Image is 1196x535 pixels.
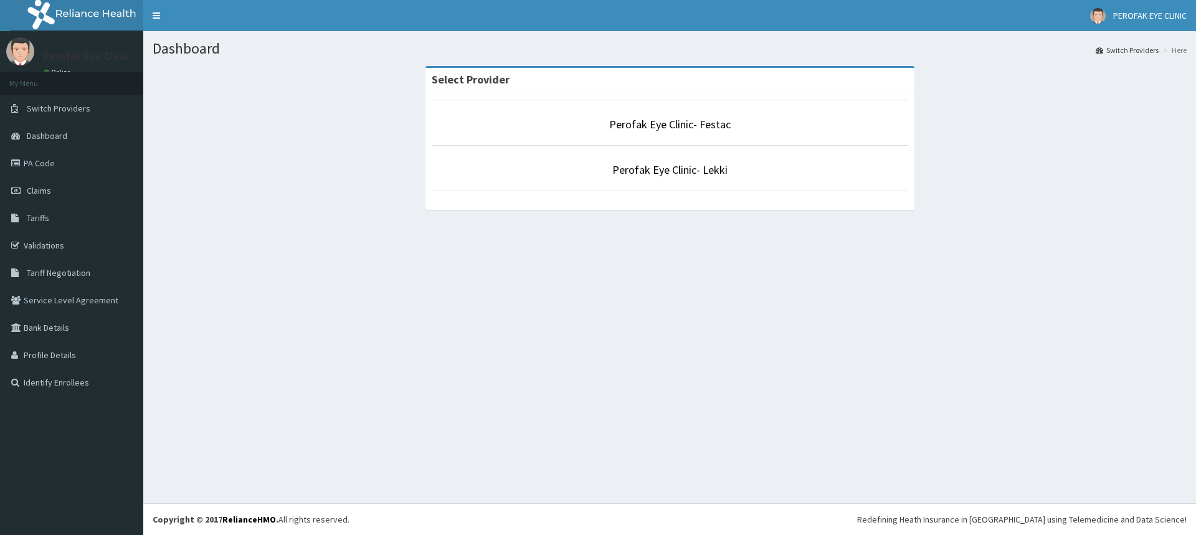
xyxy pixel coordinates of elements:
a: RelianceHMO [222,514,276,525]
h1: Dashboard [153,40,1187,57]
div: Redefining Heath Insurance in [GEOGRAPHIC_DATA] using Telemedicine and Data Science! [857,513,1187,526]
a: Switch Providers [1096,45,1159,55]
li: Here [1160,45,1187,55]
span: Tariff Negotiation [27,267,90,278]
a: Online [44,68,74,77]
span: PEROFAK EYE CLINIC [1113,10,1187,21]
img: User Image [1090,8,1106,24]
span: Tariffs [27,212,49,224]
a: Perofak Eye Clinic- Lekki [612,163,728,177]
footer: All rights reserved. [143,503,1196,535]
a: Perofak Eye Clinic- Festac [609,117,731,131]
span: Switch Providers [27,103,90,114]
p: Perofak Eye Clinic [44,50,130,62]
img: User Image [6,37,34,65]
strong: Copyright © 2017 . [153,514,278,525]
span: Claims [27,185,51,196]
strong: Select Provider [432,72,510,87]
span: Dashboard [27,130,67,141]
